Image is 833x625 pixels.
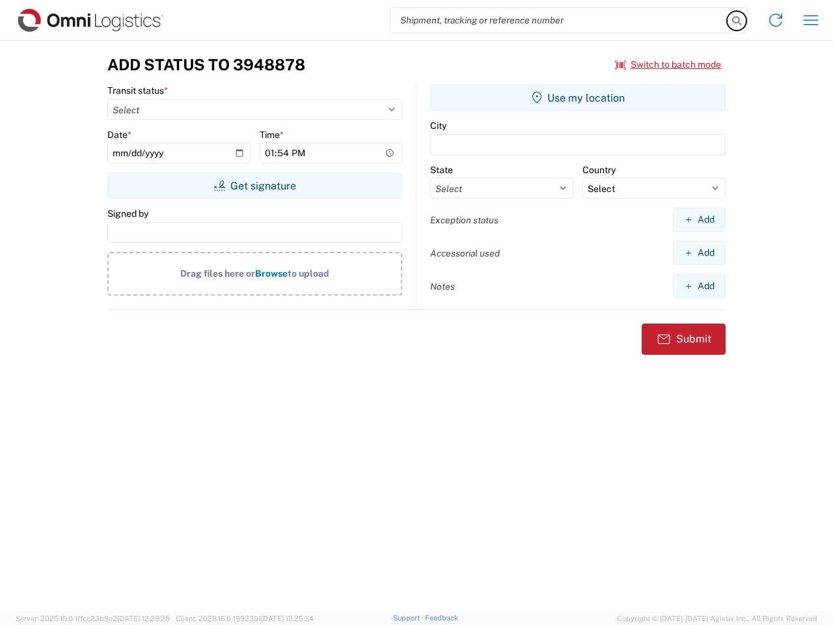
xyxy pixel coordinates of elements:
[107,208,148,219] label: Signed by
[617,613,817,624] span: Copyright © [DATE]-[DATE] Agistix Inc., All Rights Reserved
[430,281,455,292] label: Notes
[390,8,728,33] input: Shipment, tracking or reference number
[430,164,453,176] label: State
[642,324,726,355] button: Submit
[107,173,402,199] button: Get signature
[260,129,284,141] label: Time
[430,120,446,132] label: City
[255,268,288,279] span: Browse
[430,214,498,226] label: Exception status
[673,274,726,298] button: Add
[582,164,616,176] label: Country
[117,615,170,622] span: [DATE] 12:29:29
[430,85,726,111] button: Use my location
[615,54,721,76] button: Switch to batch mode
[288,268,329,279] span: to upload
[176,615,314,622] span: Client: 2025.16.0-1592391
[393,614,426,622] a: Support
[425,614,458,622] a: Feedback
[673,241,726,265] button: Add
[180,268,255,279] span: Drag files here or
[16,615,170,622] span: Server: 2025.16.0-1ffcc23b9e2
[107,129,131,141] label: Date
[107,55,305,74] h3: Add Status to 3948878
[261,615,314,622] span: [DATE] 12:25:34
[673,208,726,232] button: Add
[107,85,168,96] label: Transit status
[430,247,500,259] label: Accessorial used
